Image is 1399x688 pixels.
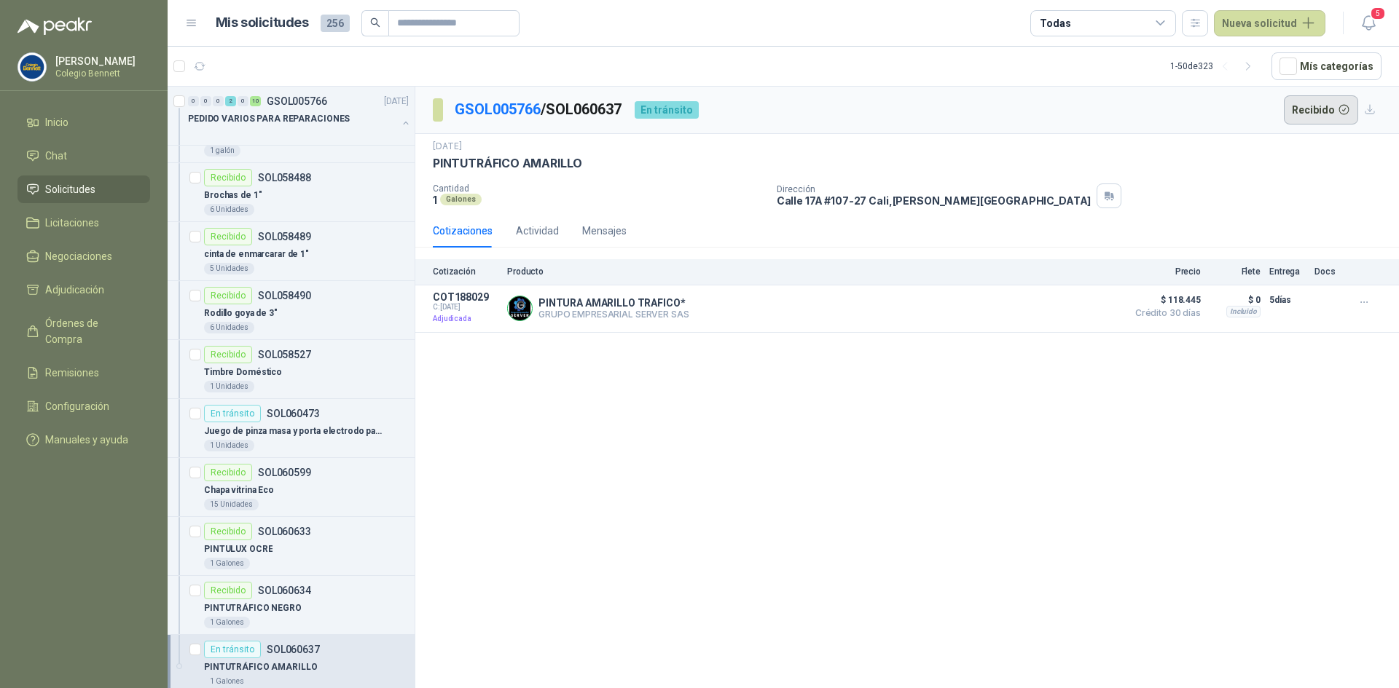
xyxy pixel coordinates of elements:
a: Órdenes de Compra [17,309,150,353]
div: 6 Unidades [204,204,254,216]
p: PINTUTRÁFICO AMARILLO [433,156,582,171]
a: RecibidoSOL058490Rodillo goya de 3"6 Unidades [168,281,415,340]
p: Rodillo goya de 3" [204,307,278,320]
div: En tránsito [204,641,261,658]
span: 256 [321,15,350,32]
p: Cantidad [433,183,765,194]
p: GSOL005766 [267,96,327,106]
div: Recibido [204,346,252,363]
div: 1 Unidades [204,440,254,451]
p: SOL058489 [258,232,311,242]
a: Configuración [17,392,150,420]
a: Negociaciones [17,242,150,270]
span: Licitaciones [45,215,99,231]
span: Crédito 30 días [1128,309,1201,317]
a: RecibidoSOL060599Chapa vitrina Eco15 Unidades [168,458,415,517]
p: PINTUTRÁFICO NEGRO [204,601,302,615]
a: En tránsitoSOL060473Juego de pinza masa y porta electrodo para soldador1 Unidades [168,399,415,458]
p: Cotización [433,266,498,277]
span: Órdenes de Compra [45,315,136,347]
p: PINTULUX OCRE [204,542,273,556]
span: Solicitudes [45,181,95,197]
p: SOL060633 [258,526,311,537]
div: 6 Unidades [204,322,254,333]
span: search [370,17,380,28]
p: SOL060637 [267,644,320,655]
img: Logo peakr [17,17,92,35]
div: Galones [440,194,482,205]
p: Docs [1314,266,1344,277]
p: Producto [507,266,1119,277]
p: Calle 17A #107-27 Cali , [PERSON_NAME][GEOGRAPHIC_DATA] [777,194,1092,207]
p: [PERSON_NAME] [55,56,146,66]
h1: Mis solicitudes [216,12,309,33]
div: 5 Unidades [204,263,254,274]
div: 0 [213,96,224,106]
a: RecibidoSOL058527Timbre Doméstico1 Unidades [168,340,415,399]
div: 10 [250,96,261,106]
div: En tránsito [635,101,699,119]
p: Timbre Doméstico [204,365,282,379]
div: 0 [238,96,248,106]
span: Adjudicación [45,282,104,298]
div: Todas [1040,15,1070,31]
a: RecibidoSOL058489cinta de enmarcarar de 1"5 Unidades [168,222,415,281]
p: Dirección [777,184,1092,194]
div: Cotizaciones [433,223,493,239]
button: 5 [1355,10,1382,36]
p: SOL060634 [258,585,311,596]
div: 1 Unidades [204,381,254,392]
span: Remisiones [45,365,99,381]
div: Actividad [516,223,559,239]
div: Recibido [204,287,252,304]
div: Recibido [204,582,252,599]
a: Licitaciones [17,209,150,237]
p: PINTURA AMARILLO TRAFICO* [538,297,689,309]
a: Inicio [17,108,150,136]
div: 1 Galones [204,617,250,628]
div: En tránsito [204,405,261,422]
a: Solicitudes [17,175,150,203]
span: C: [DATE] [433,303,498,312]
span: Inicio [45,114,68,130]
p: COT188029 [433,291,498,303]
a: GSOL005766 [455,100,541,118]
button: Nueva solicitud [1214,10,1325,36]
span: Configuración [45,398,109,414]
p: [DATE] [384,95,409,108]
div: Incluido [1226,306,1261,317]
a: RecibidoSOL060634PINTUTRÁFICO NEGRO1 Galones [168,576,415,635]
p: 5 días [1269,291,1306,309]
a: Manuales y ayuda [17,426,150,454]
button: Mís categorías [1271,52,1382,80]
button: Recibido [1284,95,1359,124]
div: 1 galón [204,145,240,157]
p: Juego de pinza masa y porta electrodo para soldador [204,424,385,438]
p: Chapa vitrina Eco [204,483,274,497]
div: 1 Galones [204,558,250,569]
p: SOL060599 [258,467,311,478]
a: RecibidoSOL060633PINTULUX OCRE1 Galones [168,517,415,576]
span: Chat [45,148,67,164]
p: SOL058527 [258,349,311,360]
a: Remisiones [17,359,150,387]
p: Brochas de 1" [204,189,262,202]
p: Precio [1128,266,1201,277]
img: Company Logo [508,296,532,320]
span: $ 118.445 [1128,291,1201,309]
div: 15 Unidades [204,499,259,510]
span: Negociaciones [45,248,112,264]
div: Mensajes [582,223,627,239]
div: Recibido [204,169,252,186]
p: Flete [1210,266,1261,277]
p: SOL058488 [258,173,311,183]
div: 1 - 50 de 323 [1170,55,1260,78]
img: Company Logo [18,53,46,81]
p: SOL058490 [258,290,311,301]
p: PEDIDO VARIOS PARA REPARACIONES [188,112,350,126]
div: 1 Galones [204,676,250,687]
p: / SOL060637 [455,98,623,121]
div: 0 [200,96,211,106]
a: Chat [17,142,150,170]
span: 5 [1370,7,1386,20]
